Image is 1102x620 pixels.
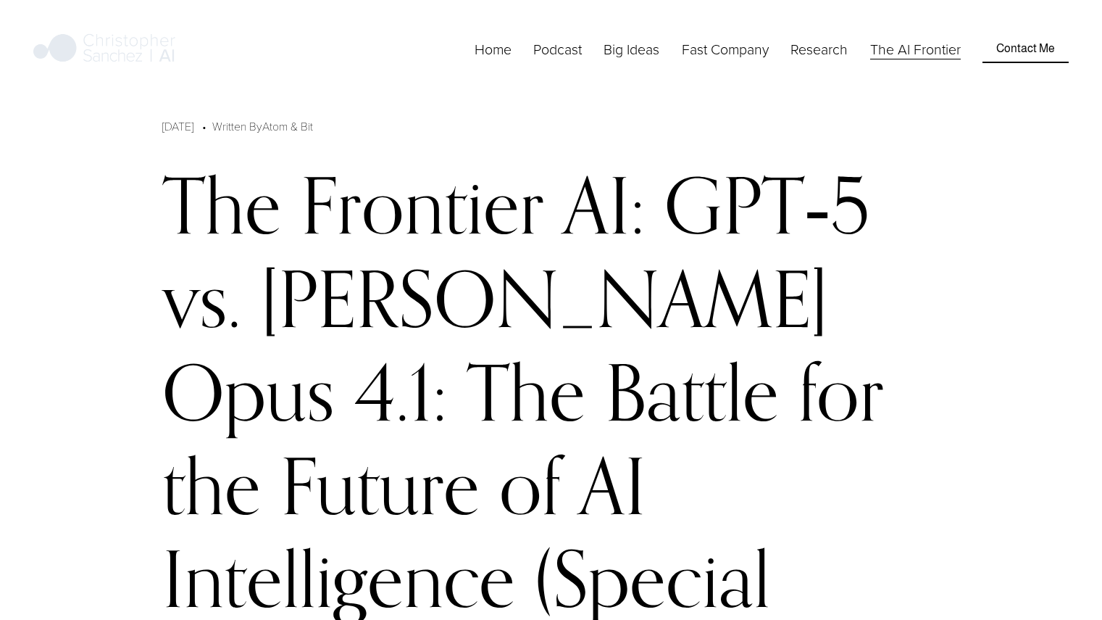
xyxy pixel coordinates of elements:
[533,38,582,60] a: Podcast
[790,38,848,60] a: folder dropdown
[162,118,193,133] span: [DATE]
[262,118,313,133] a: Atom & Bit
[604,39,659,59] span: Big Ideas
[33,31,176,67] img: Christopher Sanchez | AI
[982,36,1069,63] a: Contact Me
[682,38,769,60] a: folder dropdown
[870,38,961,60] a: The AI Frontier
[212,117,313,135] div: Written By
[604,38,659,60] a: folder dropdown
[790,39,848,59] span: Research
[475,38,512,60] a: Home
[682,39,769,59] span: Fast Company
